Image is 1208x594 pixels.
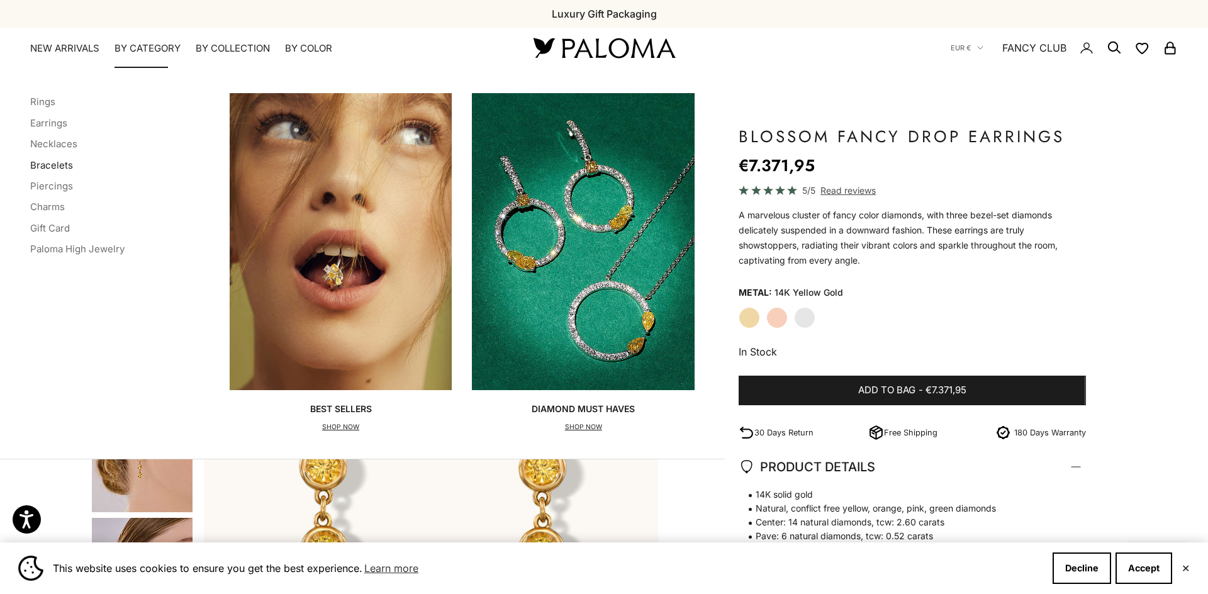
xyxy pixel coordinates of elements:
[30,117,67,129] a: Earrings
[30,159,73,171] a: Bracelets
[739,444,1086,490] summary: PRODUCT DETAILS
[30,138,77,150] a: Necklaces
[739,125,1086,148] h1: Blossom Fancy Drop Earrings
[30,201,65,213] a: Charms
[739,153,815,178] sale-price: €7.371,95
[739,344,1086,360] p: In Stock
[739,283,772,302] legend: Metal:
[754,426,814,439] p: 30 Days Return
[739,456,875,478] span: PRODUCT DETAILS
[1116,552,1172,584] button: Accept
[1182,564,1190,572] button: Close
[951,42,983,53] button: EUR €
[30,42,99,55] a: NEW ARRIVALS
[802,183,815,198] span: 5/5
[739,208,1086,268] p: A marvelous cluster of fancy color diamonds, with three bezel-set diamonds delicately suspended i...
[532,403,635,415] p: Diamond Must Haves
[196,42,270,55] summary: By Collection
[858,383,915,398] span: Add to bag
[285,42,332,55] summary: By Color
[30,222,70,234] a: Gift Card
[30,42,503,55] nav: Primary navigation
[310,421,372,434] p: SHOP NOW
[820,183,876,198] span: Read reviews
[775,283,843,302] variant-option-value: 14K Yellow Gold
[951,28,1178,68] nav: Secondary navigation
[53,559,1043,578] span: This website uses cookies to ensure you get the best experience.
[532,421,635,434] p: SHOP NOW
[739,515,1073,529] span: Center: 14 natural diamonds, tcw: 2.60 carats
[115,42,181,55] summary: By Category
[18,556,43,581] img: Cookie banner
[230,93,452,433] a: Best SellersSHOP NOW
[310,403,372,415] p: Best Sellers
[1014,426,1086,439] p: 180 Days Warranty
[739,488,1073,502] span: 14K solid gold
[951,42,971,53] span: EUR €
[1002,40,1066,56] a: FANCY CLUB
[884,426,937,439] p: Free Shipping
[926,383,966,398] span: €7.371,95
[552,6,657,22] p: Luxury Gift Packaging
[739,376,1086,406] button: Add to bag-€7.371,95
[30,180,73,192] a: Piercings
[739,502,1073,515] span: Natural, conflict free yellow, orange, pink, green diamonds
[472,93,695,433] a: Diamond Must HavesSHOP NOW
[739,183,1086,198] a: 5/5 Read reviews
[1053,552,1111,584] button: Decline
[739,529,1073,543] span: Pave: 6 natural diamonds, tcw: 0.52 carats
[30,96,55,108] a: Rings
[362,559,420,578] a: Learn more
[30,243,125,255] a: Paloma High Jewelry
